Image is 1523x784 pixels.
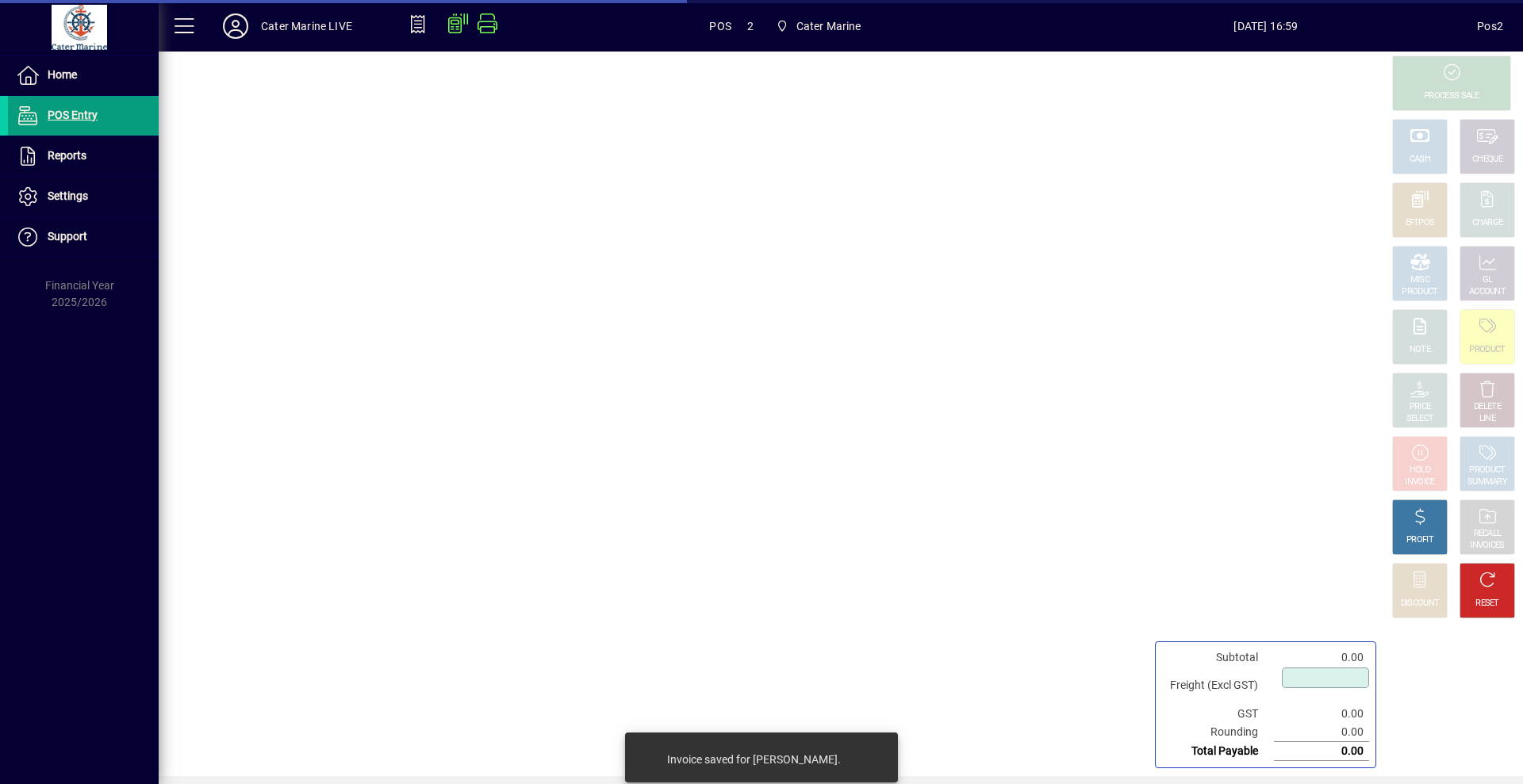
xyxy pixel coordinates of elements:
td: GST [1162,705,1274,723]
div: HOLD [1410,465,1430,476]
div: MISC [1410,274,1429,286]
div: EFTPOS [1406,217,1435,229]
a: Support [8,217,159,257]
button: Profile [210,12,261,40]
div: DISCOUNT [1401,598,1439,610]
div: SELECT [1406,413,1434,425]
td: Subtotal [1162,648,1274,667]
div: RESET [1475,598,1499,610]
div: CHARGE [1472,217,1503,229]
td: 0.00 [1274,648,1369,667]
div: ACCOUNT [1469,286,1506,298]
span: Reports [48,149,86,162]
div: PRODUCT [1469,465,1505,476]
div: Pos2 [1477,13,1503,39]
span: Home [48,68,77,81]
div: PROCESS SALE [1424,90,1479,102]
div: Invoice saved for [PERSON_NAME]. [667,751,841,767]
span: POS Entry [48,109,98,121]
div: RECALL [1474,528,1502,540]
td: Freight (Excl GST) [1162,667,1274,705]
span: Cater Marine [769,12,868,40]
span: Cater Marine [796,13,861,39]
td: Rounding [1162,723,1274,742]
td: Total Payable [1162,742,1274,761]
td: 0.00 [1274,723,1369,742]
td: 0.00 [1274,742,1369,761]
div: LINE [1479,413,1495,425]
div: Cater Marine LIVE [261,13,352,39]
span: POS [709,13,731,39]
a: Home [8,55,159,95]
div: NOTE [1410,344,1430,356]
div: INVOICE [1405,476,1434,488]
div: CASH [1410,154,1430,166]
div: CHEQUE [1472,154,1502,166]
div: PRODUCT [1402,286,1437,298]
div: PROFIT [1406,534,1433,546]
a: Reports [8,136,159,176]
div: SUMMARY [1467,476,1507,488]
div: DELETE [1474,401,1501,413]
a: Settings [8,177,159,216]
div: PRODUCT [1469,344,1505,356]
div: INVOICES [1470,540,1504,552]
span: 2 [747,13,754,39]
span: Support [48,230,87,243]
td: 0.00 [1274,705,1369,723]
div: GL [1483,274,1493,286]
span: [DATE] 16:59 [1055,13,1478,39]
div: PRICE [1410,401,1431,413]
span: Settings [48,189,88,202]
